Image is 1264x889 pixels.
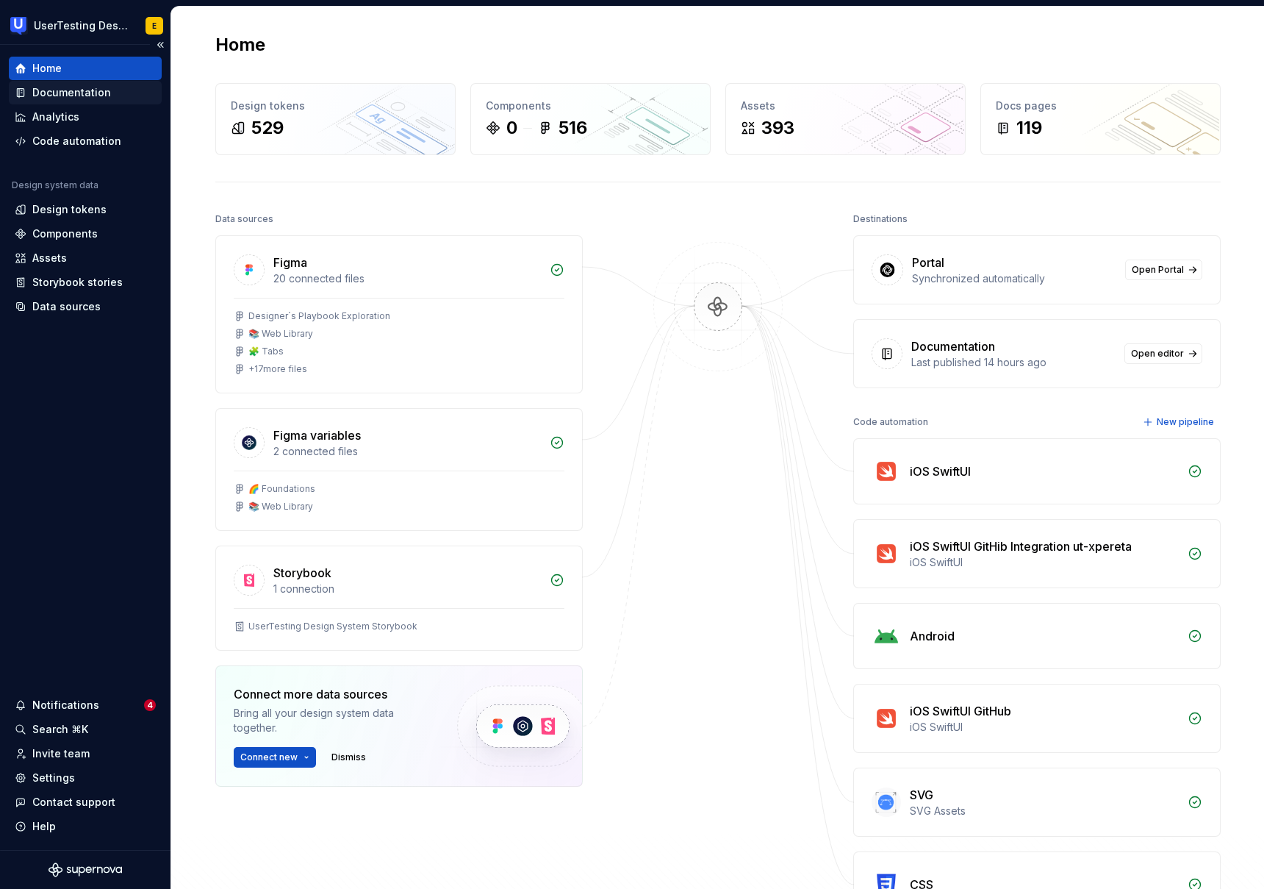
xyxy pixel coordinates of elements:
button: New pipeline [1138,412,1221,432]
div: Last published 14 hours ago [911,355,1116,370]
div: Connect more data sources [234,685,432,703]
div: Storybook [273,564,331,582]
a: Figma20 connected filesDesigner´s Playbook Exploration📚 Web Library🧩 Tabs+17more files [215,235,583,393]
a: Docs pages119 [980,83,1221,155]
span: Open Portal [1132,264,1184,276]
a: Open Portal [1125,260,1202,280]
div: Storybook stories [32,275,123,290]
div: Assets [741,99,950,113]
div: Assets [32,251,67,265]
div: 📚 Web Library [248,501,313,513]
div: iOS SwiftUI [910,720,1179,735]
a: Components [9,222,162,246]
button: Search ⌘K [9,718,162,741]
div: Destinations [853,209,908,229]
a: Analytics [9,105,162,129]
div: Analytics [32,110,79,124]
button: Contact support [9,790,162,814]
div: 2 connected files [273,444,541,459]
div: Docs pages [996,99,1205,113]
a: Components0516 [470,83,711,155]
img: 41adf70f-fc1c-4662-8e2d-d2ab9c673b1b.png [10,17,28,35]
div: 393 [761,116,794,140]
div: Figma [273,254,307,271]
div: Design system data [12,179,98,191]
div: iOS SwiftUI [910,555,1179,570]
div: UserTesting Design System Storybook [248,621,417,632]
button: Help [9,815,162,838]
div: Bring all your design system data together. [234,706,432,735]
div: UserTesting Design System [34,18,128,33]
div: Code automation [32,134,121,149]
a: Storybook stories [9,271,162,294]
h2: Home [215,33,265,57]
div: + 17 more files [248,363,307,375]
div: Synchronized automatically [912,271,1116,286]
button: Dismiss [325,747,373,768]
div: iOS SwiftUI GitHib Integration ut-xpereta [910,538,1132,555]
div: Design tokens [231,99,440,113]
div: SVG [910,786,933,804]
a: Storybook1 connectionUserTesting Design System Storybook [215,546,583,651]
a: Invite team [9,742,162,765]
div: 529 [251,116,284,140]
div: 📚 Web Library [248,328,313,340]
div: Data sources [32,299,101,314]
div: Contact support [32,795,115,810]
div: Code automation [853,412,928,432]
div: Portal [912,254,944,271]
div: iOS SwiftUI [910,463,971,480]
div: 1 connection [273,582,541,596]
a: Design tokens529 [215,83,456,155]
a: Data sources [9,295,162,318]
div: Search ⌘K [32,722,88,737]
div: 🌈 Foundations [248,483,315,495]
button: Notifications4 [9,693,162,717]
div: 🧩 Tabs [248,346,284,357]
button: Connect new [234,747,316,768]
div: 516 [559,116,587,140]
div: iOS SwiftUI GitHub [910,702,1011,720]
div: Help [32,819,56,834]
a: Documentation [9,81,162,104]
a: Figma variables2 connected files🌈 Foundations📚 Web Library [215,408,583,531]
div: Documentation [32,85,111,100]
svg: Supernova Logo [49,863,122,877]
a: Assets [9,246,162,270]
a: Code automation [9,129,162,153]
span: 4 [144,699,156,711]
div: Components [486,99,695,113]
span: Dismiss [331,751,366,763]
a: Open editor [1124,343,1202,364]
div: Settings [32,771,75,785]
span: Open editor [1131,348,1184,360]
div: 119 [1016,116,1042,140]
div: Documentation [911,338,995,355]
div: 20 connected files [273,271,541,286]
div: SVG Assets [910,804,1179,818]
div: 0 [506,116,517,140]
div: Notifications [32,698,99,713]
a: Assets393 [725,83,966,155]
div: Home [32,61,62,76]
button: UserTesting Design SystemE [3,10,168,41]
div: Components [32,226,98,241]
div: Designer´s Playbook Exploration [248,310,390,322]
div: E [152,20,157,32]
div: Invite team [32,746,90,761]
div: Figma variables [273,426,361,444]
div: Design tokens [32,202,107,217]
span: Connect new [240,751,298,763]
a: Home [9,57,162,80]
div: Data sources [215,209,273,229]
div: Android [910,627,955,645]
a: Settings [9,766,162,790]
a: Design tokens [9,198,162,221]
span: New pipeline [1157,416,1214,428]
button: Collapse sidebar [150,35,170,55]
